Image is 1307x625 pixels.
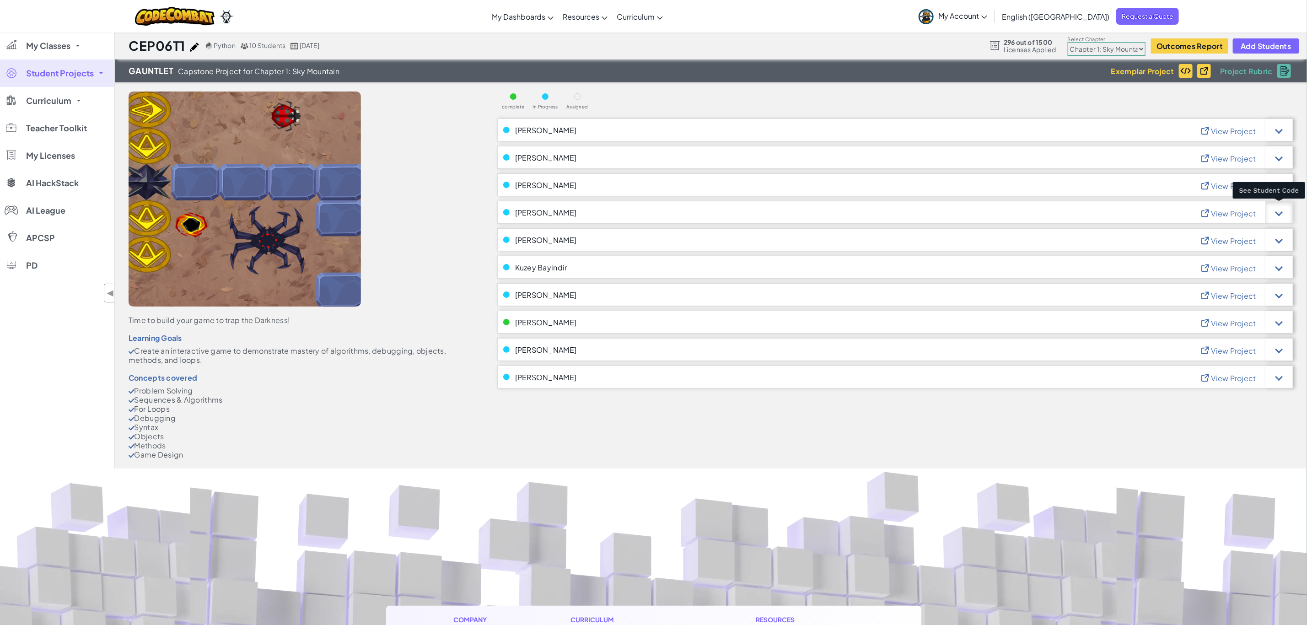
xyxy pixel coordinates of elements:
span: Add Students [1241,42,1291,50]
span: Capstone Project for Chapter 1: Sky Mountain [178,67,339,75]
span: 10 Students [249,41,286,49]
img: MultipleUsers.png [240,43,248,49]
span: [PERSON_NAME] [515,373,577,381]
span: [PERSON_NAME] [515,126,577,134]
span: Teacher Toolkit [26,124,87,132]
div: Time to build your game to trap the Darkness! [129,316,470,325]
span: English ([GEOGRAPHIC_DATA]) [1002,12,1109,22]
a: English ([GEOGRAPHIC_DATA]) [997,4,1114,29]
img: calendar.svg [290,43,299,49]
li: Methods [129,441,470,450]
span: View Project [1211,181,1256,191]
a: Request a Quote [1116,8,1179,25]
li: Sequences & Algorithms [129,395,470,404]
span: View Project [1211,373,1256,383]
span: View Project [1211,209,1256,218]
span: complete [502,104,524,109]
span: Licenses Applied [1004,46,1056,53]
li: Problem Solving [129,386,470,395]
li: Objects [129,432,470,441]
img: IconViewProject_Blue.svg [1200,290,1214,300]
img: IconViewProject_Blue.svg [1200,318,1214,327]
h1: Curriculum [571,615,682,625]
img: CheckMark.svg [129,426,134,431]
label: Select Chapter [1068,36,1146,43]
div: Learning Goals [129,334,470,342]
a: Curriculum [612,4,667,29]
span: [PERSON_NAME] [515,236,577,244]
img: CheckMark.svg [129,435,134,440]
img: IconViewProject_Blue.svg [1200,180,1214,190]
img: CheckMark.svg [129,389,134,394]
li: Game Design [129,450,470,459]
img: CodeCombat logo [135,7,215,26]
span: [DATE] [300,41,319,49]
img: python.png [206,43,213,49]
li: Syntax [129,423,470,432]
img: iconPencil.svg [190,43,199,52]
a: My Dashboards [487,4,558,29]
span: View Project [1211,346,1256,356]
span: My Licenses [26,151,75,160]
img: IconViewProject_Black.svg [1199,65,1213,75]
h1: CEP06T1 [129,37,185,54]
button: Add Students [1233,38,1299,54]
span: 296 out of 1500 [1004,38,1056,46]
span: View Project [1211,291,1256,301]
span: [PERSON_NAME] [515,209,577,216]
li: Create an interactive game to demonstrate mastery of algorithms, debugging, objects, methods, and... [129,346,470,365]
span: In Progress [532,104,558,109]
img: IconViewProject_Blue.svg [1200,263,1214,272]
li: Debugging [129,414,470,423]
span: My Account [938,11,987,21]
span: Curriculum [26,97,71,105]
span: [PERSON_NAME] [515,181,577,189]
span: ◀ [107,286,114,300]
span: AI HackStack [26,179,79,187]
h1: Resources [756,615,854,625]
img: CheckMark.svg [129,417,134,421]
span: View Project [1211,126,1256,136]
span: Project Rubric [1220,67,1273,75]
img: IconViewProject_Blue.svg [1200,153,1214,162]
li: For Loops [129,404,470,414]
img: CheckMark.svg [129,408,134,412]
span: [PERSON_NAME] [515,154,577,162]
img: CheckMark.svg [129,350,134,354]
img: IconViewProject_Blue.svg [1200,208,1214,217]
span: View Project [1211,264,1256,273]
img: avatar [919,9,934,24]
span: Python [214,41,236,49]
span: [PERSON_NAME] [515,291,577,299]
img: IconViewProject_Blue.svg [1200,125,1214,135]
span: Student Projects [26,69,94,77]
img: Ozaria [219,10,234,23]
img: CheckMark.svg [129,453,134,458]
a: My Account [914,2,992,31]
span: Resources [563,12,599,22]
img: IconViewProject_Blue.svg [1200,372,1214,382]
div: Concepts covered [129,374,470,382]
span: My Dashboards [492,12,545,22]
span: View Project [1211,318,1256,328]
span: Curriculum [617,12,655,22]
span: AI League [26,206,65,215]
img: IconViewProject_Blue.svg [1200,345,1214,355]
img: IconRubric.svg [1280,66,1290,75]
a: Resources [558,4,612,29]
span: Exemplar Project [1111,67,1174,75]
span: View Project [1211,154,1256,163]
button: Outcomes Report [1151,38,1228,54]
span: [PERSON_NAME] [515,346,577,354]
span: Gauntlet [129,64,173,78]
img: IconExemplarCode.svg [1180,67,1191,75]
span: [PERSON_NAME] [515,318,577,326]
div: See Student Code [1233,182,1305,199]
span: Assigned [566,104,588,109]
span: My Classes [26,42,70,50]
img: CheckMark.svg [129,399,134,403]
img: CheckMark.svg [129,444,134,449]
span: Kuzey Bayindir [515,264,567,271]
